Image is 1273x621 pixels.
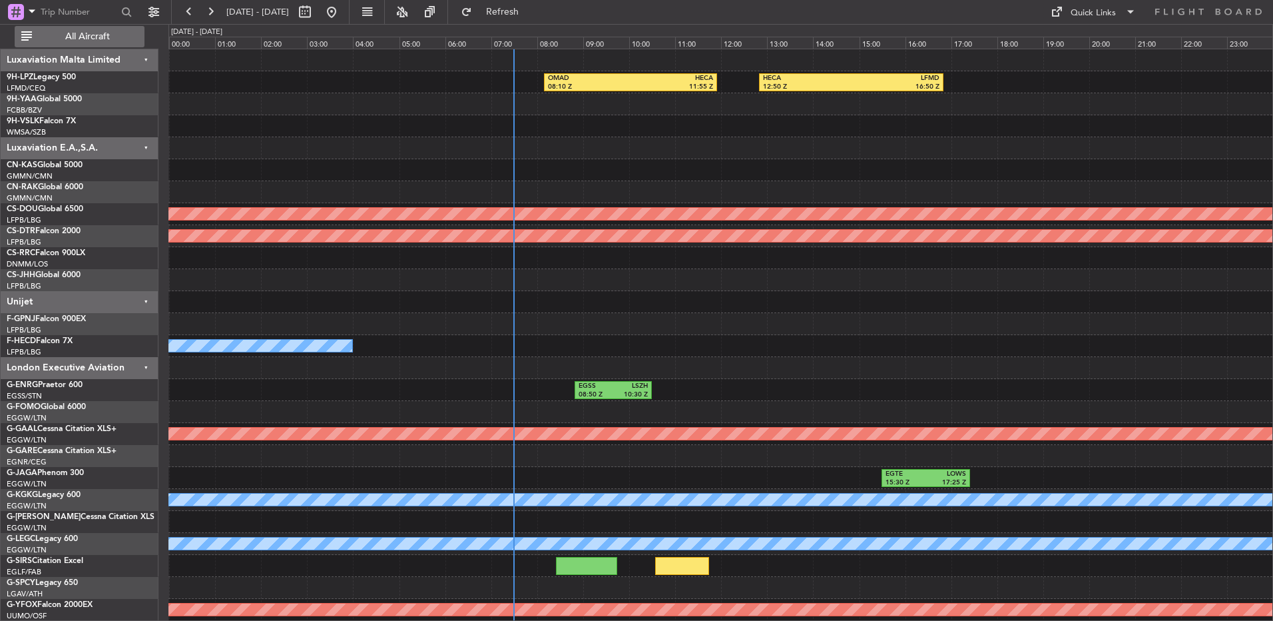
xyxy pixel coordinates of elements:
a: LFPB/LBG [7,237,41,247]
span: CS-RRC [7,249,35,257]
div: 08:00 [537,37,583,49]
span: F-GPNJ [7,315,35,323]
a: 9H-LPZLegacy 500 [7,73,76,81]
a: LFPB/LBG [7,325,41,335]
a: G-SPCYLegacy 650 [7,579,78,587]
a: EGGW/LTN [7,523,47,533]
div: 03:00 [307,37,353,49]
div: LOWS [926,470,966,479]
a: DNMM/LOS [7,259,48,269]
div: 15:30 Z [886,478,925,488]
a: F-HECDFalcon 7X [7,337,73,345]
span: CS-DTR [7,227,35,235]
span: [DATE] - [DATE] [226,6,289,18]
a: EGSS/STN [7,391,42,401]
span: F-HECD [7,337,36,345]
a: LFPB/LBG [7,281,41,291]
div: 22:00 [1181,37,1227,49]
div: LFMD [851,74,939,83]
div: HECA [631,74,713,83]
div: 06:00 [445,37,491,49]
div: 11:55 Z [631,83,713,92]
span: G-SIRS [7,557,32,565]
span: G-SPCY [7,579,35,587]
span: CN-KAS [7,161,37,169]
div: 12:50 Z [763,83,851,92]
a: EGGW/LTN [7,501,47,511]
a: GMMN/CMN [7,193,53,203]
div: 17:25 Z [926,478,966,488]
a: EGLF/FAB [7,567,41,577]
a: G-GAALCessna Citation XLS+ [7,425,117,433]
button: Quick Links [1044,1,1143,23]
div: [DATE] - [DATE] [171,27,222,38]
div: HECA [763,74,851,83]
a: EGGW/LTN [7,545,47,555]
a: G-ENRGPraetor 600 [7,381,83,389]
div: 20:00 [1089,37,1135,49]
div: EGTE [886,470,925,479]
a: CS-DOUGlobal 6500 [7,205,83,213]
div: 16:50 Z [851,83,939,92]
a: LFPB/LBG [7,347,41,357]
a: EGGW/LTN [7,479,47,489]
a: CN-RAKGlobal 6000 [7,183,83,191]
div: 10:00 [629,37,675,49]
div: 15:00 [860,37,905,49]
a: EGNR/CEG [7,457,47,467]
div: 19:00 [1043,37,1089,49]
div: 13:00 [767,37,813,49]
div: EGSS [579,382,613,391]
div: 08:50 Z [579,390,613,400]
div: 12:00 [721,37,767,49]
div: 01:00 [215,37,261,49]
span: 9H-YAA [7,95,37,103]
a: CN-KASGlobal 5000 [7,161,83,169]
a: G-JAGAPhenom 300 [7,469,84,477]
span: All Aircraft [35,32,140,41]
span: 9H-VSLK [7,117,39,125]
span: G-GAAL [7,425,37,433]
a: G-GARECessna Citation XLS+ [7,447,117,455]
span: G-JAGA [7,469,37,477]
div: 08:10 Z [548,83,631,92]
div: 11:00 [675,37,721,49]
div: 14:00 [813,37,859,49]
div: 04:00 [353,37,399,49]
a: F-GPNJFalcon 900EX [7,315,86,323]
a: LFMD/CEQ [7,83,45,93]
span: G-LEGC [7,535,35,543]
div: 10:30 Z [613,390,648,400]
a: UUMO/OSF [7,611,47,621]
span: G-[PERSON_NAME] [7,513,81,521]
a: WMSA/SZB [7,127,46,137]
div: 05:00 [399,37,445,49]
button: Refresh [455,1,535,23]
a: G-YFOXFalcon 2000EX [7,601,93,609]
a: G-KGKGLegacy 600 [7,491,81,499]
span: CS-DOU [7,205,38,213]
span: G-ENRG [7,381,38,389]
a: LGAV/ATH [7,589,43,599]
a: G-[PERSON_NAME]Cessna Citation XLS [7,513,154,521]
div: 09:00 [583,37,629,49]
div: 17:00 [951,37,997,49]
a: 9H-VSLKFalcon 7X [7,117,76,125]
a: EGGW/LTN [7,435,47,445]
a: LFPB/LBG [7,215,41,225]
input: Trip Number [41,2,117,22]
span: Refresh [475,7,531,17]
a: FCBB/BZV [7,105,42,115]
span: CS-JHH [7,271,35,279]
div: 23:00 [1227,37,1273,49]
a: G-FOMOGlobal 6000 [7,403,86,411]
span: 9H-LPZ [7,73,33,81]
span: G-GARE [7,447,37,455]
a: 9H-YAAGlobal 5000 [7,95,82,103]
a: G-SIRSCitation Excel [7,557,83,565]
div: 18:00 [997,37,1043,49]
span: G-KGKG [7,491,38,499]
div: 02:00 [261,37,307,49]
div: OMAD [548,74,631,83]
div: Quick Links [1071,7,1116,20]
